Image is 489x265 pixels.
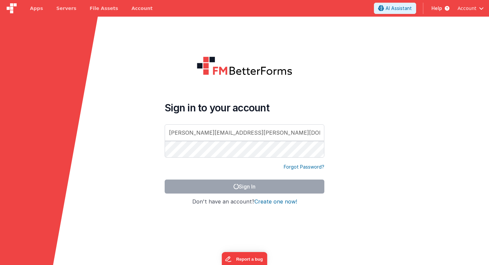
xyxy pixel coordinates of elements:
[386,5,412,12] span: AI Assistant
[254,199,297,205] button: Create one now!
[374,3,416,14] button: AI Assistant
[431,5,442,12] span: Help
[284,164,324,170] a: Forgot Password?
[457,5,476,12] span: Account
[30,5,43,12] span: Apps
[56,5,76,12] span: Servers
[165,102,324,114] h4: Sign in to your account
[165,199,324,205] h4: Don't have an account?
[457,5,484,12] button: Account
[165,180,324,194] button: Sign In
[165,124,324,141] input: Email Address
[90,5,118,12] span: File Assets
